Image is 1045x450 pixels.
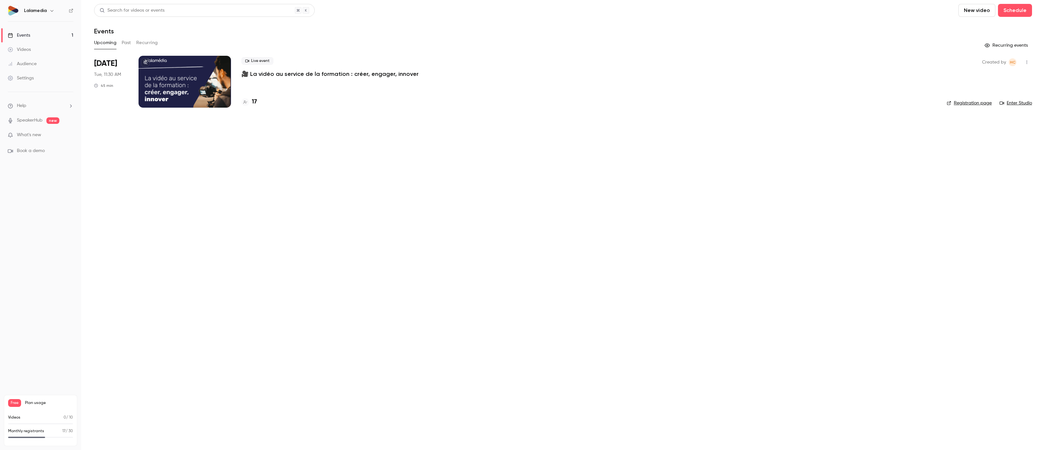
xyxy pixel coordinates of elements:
[94,27,114,35] h1: Events
[982,58,1006,66] span: Created by
[46,117,59,124] span: new
[8,46,31,53] div: Videos
[62,428,73,434] p: / 30
[8,415,20,420] p: Videos
[136,38,158,48] button: Recurring
[241,98,257,106] a: 17
[100,7,164,14] div: Search for videos or events
[8,6,18,16] img: Lalamedia
[1009,58,1016,66] span: Hélène CHOMIENNE
[122,38,131,48] button: Past
[8,399,21,407] span: Free
[958,4,995,17] button: New video
[1010,58,1015,66] span: HC
[24,7,47,14] h6: Lalamedia
[17,148,45,154] span: Book a demo
[64,415,73,420] p: / 10
[8,61,37,67] div: Audience
[8,75,34,81] div: Settings
[94,38,116,48] button: Upcoming
[94,58,117,69] span: [DATE]
[8,32,30,39] div: Events
[17,117,43,124] a: SpeakerHub
[25,400,73,406] span: Plan usage
[252,98,257,106] h4: 17
[94,71,121,78] span: Tue, 11:30 AM
[1000,100,1032,106] a: Enter Studio
[62,429,66,433] span: 17
[17,102,26,109] span: Help
[66,132,73,138] iframe: Noticeable Trigger
[94,83,113,88] div: 45 min
[947,100,992,106] a: Registration page
[94,56,128,108] div: Oct 21 Tue, 11:30 AM (Europe/Paris)
[241,57,273,65] span: Live event
[241,70,419,78] a: 🎥 La vidéo au service de la formation : créer, engager, innover
[982,40,1032,51] button: Recurring events
[64,416,66,420] span: 0
[8,428,44,434] p: Monthly registrants
[998,4,1032,17] button: Schedule
[17,132,41,138] span: What's new
[8,102,73,109] li: help-dropdown-opener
